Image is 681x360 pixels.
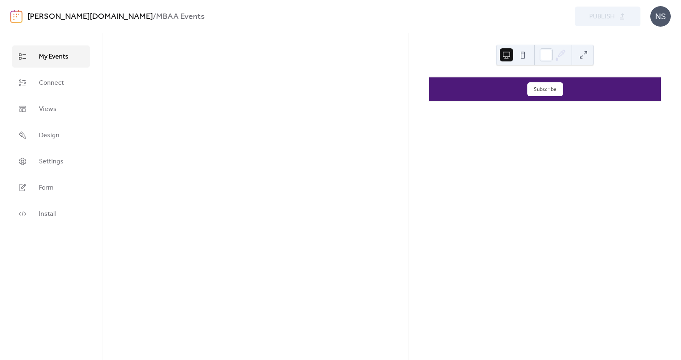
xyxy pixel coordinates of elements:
[39,209,56,219] span: Install
[39,157,64,167] span: Settings
[650,6,671,27] div: NS
[12,150,90,172] a: Settings
[12,177,90,199] a: Form
[12,72,90,94] a: Connect
[527,82,563,96] button: Subscribe
[10,10,23,23] img: logo
[153,9,156,25] b: /
[12,45,90,68] a: My Events
[39,104,57,114] span: Views
[156,9,204,25] b: MBAA Events
[12,98,90,120] a: Views
[39,131,59,140] span: Design
[39,52,68,62] span: My Events
[12,124,90,146] a: Design
[27,9,153,25] a: [PERSON_NAME][DOMAIN_NAME]
[39,78,64,88] span: Connect
[12,203,90,225] a: Install
[39,183,54,193] span: Form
